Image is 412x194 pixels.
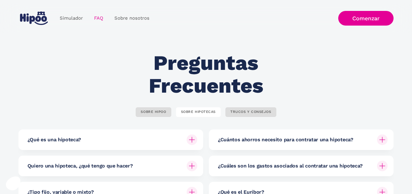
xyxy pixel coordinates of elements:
a: home [18,9,49,27]
h6: ¿Cuántos ahorros necesito para contratar una hipoteca? [218,136,353,143]
a: Sobre nosotros [109,12,155,24]
h6: ¿Qué es una hipoteca? [28,136,81,143]
div: SOBRE HIPOO [141,110,166,114]
a: Simulador [54,12,88,24]
a: FAQ [88,12,109,24]
h6: Quiero una hipoteca, ¿qué tengo que hacer? [28,162,133,169]
h6: ¿Cuáles son los gastos asociados al contratar una hipoteca? [218,162,363,169]
a: Comenzar [338,11,394,26]
div: SOBRE HIPOTECAS [181,110,216,114]
h2: Preguntas Frecuentes [113,52,299,97]
div: TRUCOS Y CONSEJOS [230,110,271,114]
